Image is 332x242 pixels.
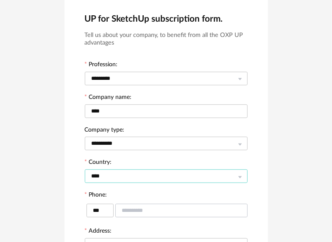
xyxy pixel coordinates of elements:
label: Company name: [85,94,132,102]
label: Company type: [85,127,125,135]
label: Phone: [85,192,107,200]
h2: UP for SketchUp subscription form. [85,13,248,25]
label: Profession: [85,62,118,69]
label: Address: [85,228,112,236]
label: Country: [85,159,112,167]
h3: Tell us about your company, to benefit from all the OXP UP advantages [85,31,248,47]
